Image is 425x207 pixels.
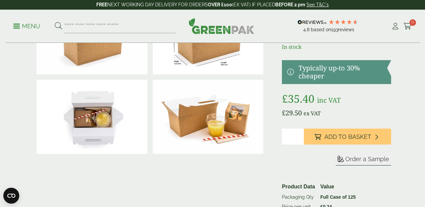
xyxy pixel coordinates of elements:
[279,192,318,202] td: Packaging Qty
[282,91,314,106] bdi: 35.40
[317,96,341,105] span: inc VAT
[282,108,302,117] bdi: 29.50
[13,22,40,29] a: Menu
[282,43,391,51] p: In stock
[96,2,107,7] strong: FREE
[279,181,318,192] th: Product Data
[320,194,356,200] strong: Full Case of 125
[336,155,391,165] button: Order a Sample
[297,20,326,25] img: REVIEWS.io
[189,18,254,34] img: GreenPak Supplies
[306,2,329,7] a: See T&C's
[13,22,40,30] p: Menu
[303,27,311,32] span: 4.8
[282,108,286,117] span: £
[153,80,264,154] img: IMG_5936 (Large)
[403,21,412,31] a: 0
[338,27,354,32] span: reviews
[304,129,391,145] button: Add to Basket
[303,110,321,117] span: ex VAT
[345,155,389,162] span: Order a Sample
[318,181,359,192] th: Value
[208,2,232,7] strong: OVER £100
[311,27,331,32] span: Based on
[403,23,412,30] i: Cart
[282,91,288,106] span: £
[37,80,147,154] img: IMG_5927 (Large)
[328,19,358,25] div: 4.8 Stars
[391,23,399,30] i: My Account
[331,27,338,32] span: 193
[409,19,416,26] span: 0
[3,188,19,204] button: Open CMP widget
[324,133,371,141] span: Add to Basket
[275,2,305,7] strong: BEFORE 2 pm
